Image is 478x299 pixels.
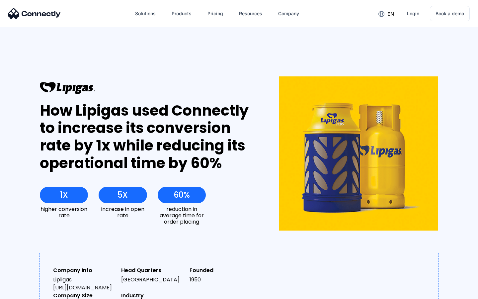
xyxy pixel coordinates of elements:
ul: Language list [13,287,40,297]
div: Founded [190,266,252,274]
div: Resources [239,9,262,18]
div: Company Info [53,266,116,274]
div: Login [407,9,419,18]
div: increase in open rate [99,206,147,219]
a: Pricing [202,6,228,22]
div: en [387,9,394,19]
a: Book a demo [430,6,470,21]
a: Login [402,6,425,22]
a: [URL][DOMAIN_NAME] [53,284,112,291]
div: Pricing [207,9,223,18]
div: higher conversion rate [40,206,88,219]
div: Lipligas [53,276,116,292]
div: 5X [118,190,128,200]
div: reduction in average time for order placing [158,206,206,225]
div: Head Quarters [121,266,184,274]
div: How Lipigas used Connectly to increase its conversion rate by 1x while reducing its operational t... [40,102,255,172]
div: 60% [174,190,190,200]
div: Solutions [135,9,156,18]
div: Company [278,9,299,18]
div: Products [172,9,192,18]
aside: Language selected: English [7,287,40,297]
img: Connectly Logo [8,8,61,19]
div: 1X [60,190,68,200]
div: [GEOGRAPHIC_DATA] [121,276,184,284]
div: 1950 [190,276,252,284]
